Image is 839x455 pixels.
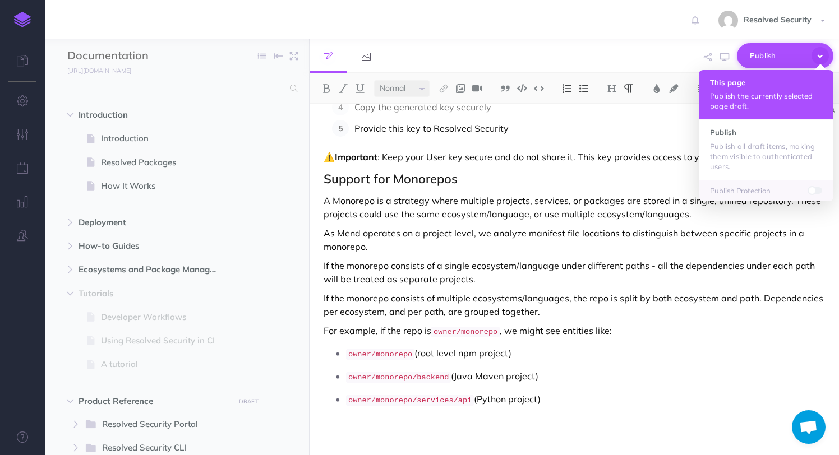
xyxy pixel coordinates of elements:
[792,410,826,444] a: Open chat
[79,108,228,122] span: Introduction
[324,194,825,221] p: A Monorepo is a strategy where multiple projects, services, or packages are stored in a single, u...
[346,345,825,363] p: (root level npm project)
[534,84,544,92] img: Inline code button
[324,259,825,286] p: If the monorepo consists of a single ecosystem/language under different paths - all the dependenc...
[346,372,451,383] code: owner/monorepo/backend
[710,185,822,196] p: Publish Protection
[355,84,365,93] img: Underline button
[346,368,825,386] p: (Java Maven project)
[324,324,825,339] p: For example, if the repo is , we might see entities like:
[101,156,242,169] span: Resolved Packages
[517,84,527,92] img: Code block button
[439,84,449,93] img: Link button
[101,310,242,324] span: Developer Workflows
[500,84,510,93] img: Blockquote button
[472,84,482,93] img: Add video button
[624,84,634,93] img: Paragraph button
[346,349,414,360] code: owner/monorepo
[579,84,589,93] img: Unordered list button
[354,120,825,137] p: Provide this key to Resolved Security
[710,78,822,86] h4: This page
[607,84,617,93] img: Headings dropdown button
[455,84,465,93] img: Add image button
[324,291,825,318] p: If the monorepo consists of multiple ecosystems/languages, the repo is split by both ecosystem an...
[234,395,262,408] button: DRAFT
[346,391,825,409] p: (Python project)
[79,263,228,276] span: Ecosystems and Package Managers
[738,15,817,25] span: Resolved Security
[324,172,825,185] h2: Support for Monorepos
[697,84,707,93] img: Alignment dropdown menu button
[102,417,225,432] span: Resolved Security Portal
[718,11,738,30] img: 8b1647bb1cd73c15cae5ed120f1c6fc6.jpg
[239,398,259,405] small: DRAFT
[79,239,228,253] span: How-to Guides
[67,78,283,99] input: Search
[354,99,825,115] p: Copy the generated key securely
[652,84,662,93] img: Text color button
[321,84,331,93] img: Bold button
[346,395,474,406] code: owner/monorepo/services/api
[710,141,822,171] p: Publish all draft items, making them visible to authenticated users.
[324,150,825,164] p: ⚠️ : Keep your User key secure and do not share it. This key provides access to your Mend data.
[45,64,142,76] a: [URL][DOMAIN_NAME]
[324,226,825,253] p: As Mend operates on a project level, we analyze manifest file locations to distinguish between sp...
[14,12,31,27] img: logo-mark.svg
[79,216,228,229] span: Deployment
[710,91,822,111] p: Publish the currently selected page draft.
[101,132,242,145] span: Introduction
[669,84,679,93] img: Text background color button
[79,287,228,300] span: Tutorials
[710,128,822,136] h4: Publish
[737,43,833,68] button: Publish
[335,151,377,162] strong: Important
[101,357,242,371] span: A tutorial
[67,67,131,75] small: [URL][DOMAIN_NAME]
[101,179,242,193] span: How It Works
[79,394,228,408] span: Product Reference
[699,70,833,119] button: This page Publish the currently selected page draft.
[562,84,572,93] img: Ordered list button
[338,84,348,93] img: Italic button
[67,48,199,64] input: Documentation Name
[750,47,806,64] span: Publish
[699,119,833,179] button: Publish Publish all draft items, making them visible to authenticated users.
[101,334,242,347] span: Using Resolved Security in CI
[431,327,500,337] code: owner/monorepo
